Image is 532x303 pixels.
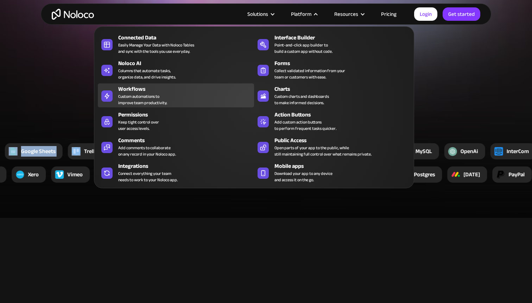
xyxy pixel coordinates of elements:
div: Keep tight control over user access levels. [118,119,159,132]
div: Connect everything your team needs to work to your Noloco app. [118,170,178,183]
div: Add custom action buttons to perform frequent tasks quicker. [274,119,336,132]
a: Connected DataEasily Manage Your Data with Noloco Tablesand sync with the tools you use everyday. [98,32,254,56]
div: MySQL [416,147,432,156]
div: PayPal [508,170,525,179]
span: Download your app to any device and access it on the go. [274,170,332,183]
div: Charts [274,85,413,93]
div: Permissions [118,111,257,119]
div: Vimeo [67,170,83,179]
div: Mobile apps [274,162,413,170]
div: InterCom [507,147,529,156]
div: Xero [28,170,39,179]
a: FormsCollect validated information from yourteam or customers with ease. [254,58,410,82]
div: Interface Builder [274,33,413,42]
a: home [52,9,94,20]
div: Open parts of your app to the public, while still maintaining full control over what remains priv... [274,145,372,157]
a: Public AccessOpen parts of your app to the public, whilestill maintaining full control over what ... [254,135,410,159]
div: Forms [274,59,413,68]
div: Easily Manage Your Data with Noloco Tables and sync with the tools you use everyday. [118,42,194,55]
div: Add comments to collaborate on any record in your Noloco app. [118,145,176,157]
div: Workflows [118,85,257,93]
a: Mobile appsDownload your app to any deviceand access it on the go. [254,160,410,184]
div: Solutions [247,10,268,19]
div: Resources [334,10,358,19]
div: Postgres [414,170,435,179]
div: Platform [282,10,325,19]
nav: Platform [94,17,414,188]
div: Custom charts and dashboards to make informed decisions. [274,93,329,106]
a: WorkflowsCustom automations toimprove team productivity. [98,83,254,107]
a: Get started [443,7,480,21]
div: Resources [325,10,372,19]
div: Connected Data [118,33,257,42]
div: Collect validated information from your team or customers with ease. [274,68,345,80]
a: PermissionsKeep tight control overuser access levels. [98,109,254,133]
div: Public Access [274,136,413,145]
div: [DATE] [463,170,480,179]
div: Comments [118,136,257,145]
a: Login [414,7,437,21]
a: ChartsCustom charts and dashboardsto make informed decisions. [254,83,410,107]
div: OpenAi [461,147,478,156]
h2: Integrate with the tools your team already use [48,37,484,75]
div: Custom automations to improve team productivity. [118,93,167,106]
div: Point-and-click app builder to build a custom app without code. [274,42,332,55]
div: Google Sheets [21,147,56,156]
div: Action Buttons [274,111,413,119]
a: Interface BuilderPoint-and-click app builder tobuild a custom app without code. [254,32,410,56]
a: IntegrationsConnect everything your teamneeds to work to your Noloco app. [98,160,254,184]
div: Platform [291,10,311,19]
div: Integrations [118,162,257,170]
div: Solutions [239,10,282,19]
div: Trello [84,147,98,156]
a: CommentsAdd comments to collaborateon any record in your Noloco app. [98,135,254,159]
a: Action ButtonsAdd custom action buttonsto perform frequent tasks quicker. [254,109,410,133]
a: Noloco AIColumns that automate tasks,organize data, and drive insights. [98,58,254,82]
div: Noloco AI [118,59,257,68]
a: Pricing [372,10,405,19]
div: Columns that automate tasks, organize data, and drive insights. [118,68,176,80]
